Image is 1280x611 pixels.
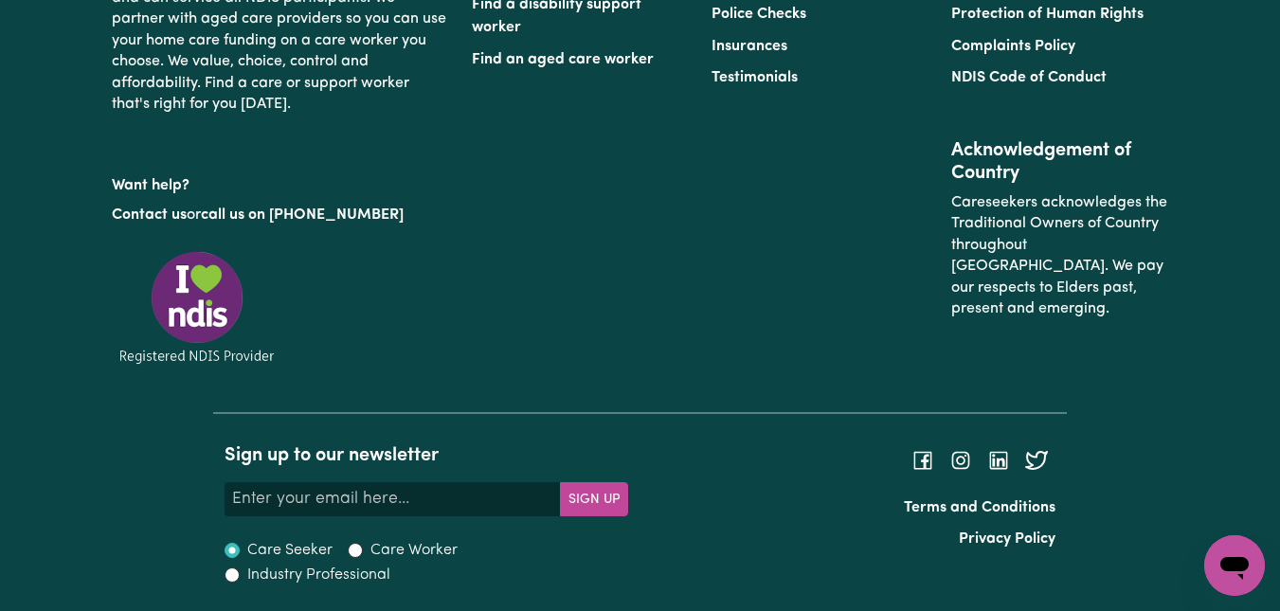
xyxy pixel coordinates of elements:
a: Terms and Conditions [904,500,1055,515]
a: Complaints Policy [951,39,1075,54]
a: Testimonials [712,70,798,85]
button: Subscribe [560,482,628,516]
p: Want help? [112,168,449,196]
a: Privacy Policy [959,531,1055,547]
h2: Sign up to our newsletter [225,444,628,467]
p: Careseekers acknowledges the Traditional Owners of Country throughout [GEOGRAPHIC_DATA]. We pay o... [951,185,1168,327]
a: Follow Careseekers on Twitter [1025,453,1048,468]
input: Enter your email here... [225,482,561,516]
h2: Acknowledgement of Country [951,139,1168,185]
a: Insurances [712,39,787,54]
a: Protection of Human Rights [951,7,1144,22]
a: NDIS Code of Conduct [951,70,1107,85]
p: or [112,197,449,233]
label: Care Worker [370,539,458,562]
a: Police Checks [712,7,806,22]
a: Follow Careseekers on Facebook [911,453,934,468]
img: Registered NDIS provider [112,248,282,367]
a: Follow Careseekers on Instagram [949,453,972,468]
iframe: Button to launch messaging window [1204,535,1265,596]
a: Follow Careseekers on LinkedIn [987,453,1010,468]
a: Contact us [112,207,187,223]
label: Care Seeker [247,539,333,562]
label: Industry Professional [247,564,390,586]
a: call us on [PHONE_NUMBER] [201,207,404,223]
a: Find an aged care worker [472,52,654,67]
